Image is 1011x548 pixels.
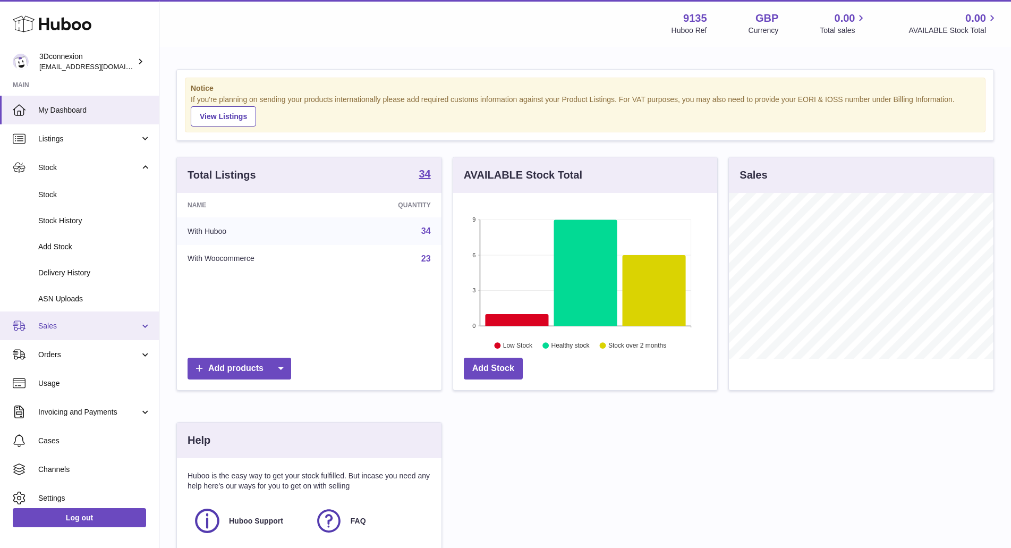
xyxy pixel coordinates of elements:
[608,342,666,349] text: Stock over 2 months
[177,245,341,273] td: With Woocommerce
[820,11,867,36] a: 0.00 Total sales
[341,193,441,217] th: Quantity
[188,358,291,380] a: Add products
[191,95,980,127] div: If you're planning on sending your products internationally please add required customs informati...
[38,493,151,503] span: Settings
[38,134,140,144] span: Listings
[38,105,151,115] span: My Dashboard
[421,226,431,235] a: 34
[315,507,426,535] a: FAQ
[193,507,304,535] a: Huboo Support
[421,254,431,263] a: 23
[464,168,582,182] h3: AVAILABLE Stock Total
[188,471,431,491] p: Huboo is the easy way to get your stock fulfilled. But incase you need any help here's our ways f...
[472,323,475,329] text: 0
[38,242,151,252] span: Add Stock
[38,163,140,173] span: Stock
[472,252,475,258] text: 6
[551,342,590,349] text: Healthy stock
[740,168,767,182] h3: Sales
[38,190,151,200] span: Stock
[419,168,430,181] a: 34
[835,11,855,26] span: 0.00
[229,516,283,526] span: Huboo Support
[472,216,475,223] text: 9
[38,294,151,304] span: ASN Uploads
[472,287,475,293] text: 3
[38,465,151,475] span: Channels
[351,516,366,526] span: FAQ
[464,358,523,380] a: Add Stock
[755,11,778,26] strong: GBP
[177,217,341,245] td: With Huboo
[39,52,135,72] div: 3Dconnexion
[188,433,210,448] h3: Help
[38,321,140,331] span: Sales
[188,168,256,182] h3: Total Listings
[38,378,151,389] span: Usage
[38,268,151,278] span: Delivery History
[908,11,998,36] a: 0.00 AVAILABLE Stock Total
[38,216,151,226] span: Stock History
[683,11,707,26] strong: 9135
[820,26,867,36] span: Total sales
[177,193,341,217] th: Name
[419,168,430,179] strong: 34
[191,106,256,127] a: View Listings
[38,350,140,360] span: Orders
[38,407,140,417] span: Invoicing and Payments
[749,26,779,36] div: Currency
[13,54,29,70] img: order_eu@3dconnexion.com
[191,83,980,94] strong: Notice
[672,26,707,36] div: Huboo Ref
[39,62,156,71] span: [EMAIL_ADDRESS][DOMAIN_NAME]
[908,26,998,36] span: AVAILABLE Stock Total
[965,11,986,26] span: 0.00
[38,436,151,446] span: Cases
[13,508,146,527] a: Log out
[503,342,533,349] text: Low Stock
